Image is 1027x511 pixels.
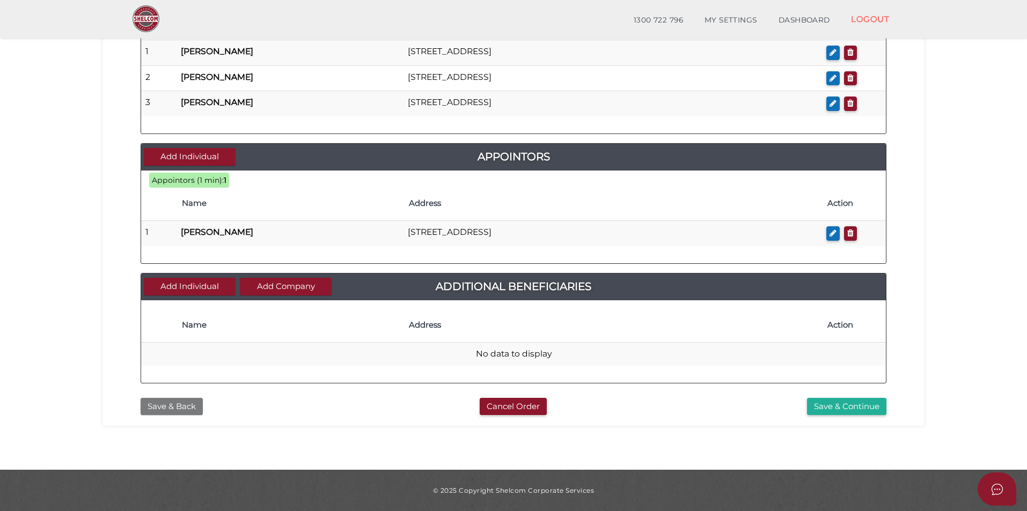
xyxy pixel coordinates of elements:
span: Appointors (1 min): [152,175,224,185]
div: © 2025 Copyright Shelcom Corporate Services [111,486,916,495]
td: 1 [141,221,177,246]
td: [STREET_ADDRESS] [404,65,822,91]
h4: Address [409,199,817,208]
h4: Name [182,199,398,208]
a: MY SETTINGS [694,10,768,31]
button: Add Individual [144,148,236,166]
a: 1300 722 796 [623,10,694,31]
button: Add Company [240,278,332,295]
a: Appointors [141,148,886,165]
a: Additional Beneficiaries [141,278,886,295]
td: [STREET_ADDRESS] [404,91,822,116]
b: 1 [224,175,226,185]
button: Cancel Order [480,398,547,416]
button: Open asap [978,472,1016,506]
td: 2 [141,65,177,91]
a: DASHBOARD [768,10,841,31]
td: [STREET_ADDRESS] [404,40,822,66]
h4: Name [182,321,398,330]
button: Save & Continue [807,398,886,416]
b: [PERSON_NAME] [181,227,253,237]
td: 1 [141,40,177,66]
h4: Action [827,199,881,208]
td: [STREET_ADDRESS] [404,221,822,246]
a: LOGOUT [840,8,900,30]
td: No data to display [141,343,886,366]
b: [PERSON_NAME] [181,97,253,107]
b: [PERSON_NAME] [181,72,253,82]
td: 3 [141,91,177,116]
b: [PERSON_NAME] [181,46,253,56]
button: Add Individual [144,278,236,295]
button: Save & Back [141,398,203,416]
h4: Action [827,321,881,330]
h4: Address [409,321,817,330]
